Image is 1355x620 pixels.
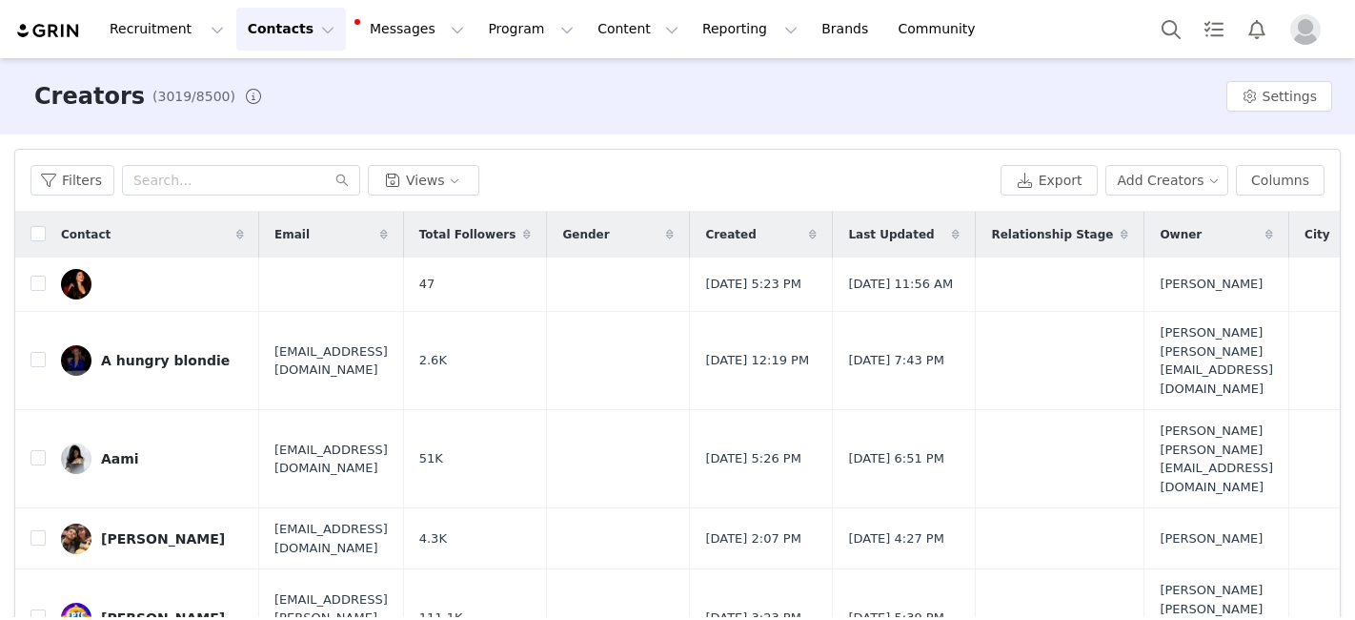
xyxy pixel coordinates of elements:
[61,226,111,243] span: Contact
[1150,8,1192,51] button: Search
[335,174,349,187] i: icon: search
[368,165,479,196] button: Views
[887,8,996,51] a: Community
[1160,275,1263,294] span: [PERSON_NAME]
[30,165,114,196] button: Filters
[61,345,244,376] a: A hungry blondie
[274,226,310,243] span: Email
[705,351,809,370] span: [DATE] 12:19 PM
[810,8,885,51] a: Brands
[34,79,145,114] h3: Creators
[101,531,225,547] div: [PERSON_NAME]
[1160,529,1263,548] span: [PERSON_NAME]
[705,529,800,548] span: [DATE] 2:07 PM
[1193,8,1235,51] a: Tasks
[991,226,1113,243] span: Relationship Stage
[848,449,943,468] span: [DATE] 6:51 PM
[586,8,690,51] button: Content
[419,226,516,243] span: Total Followers
[274,520,388,557] span: [EMAIL_ADDRESS][DOMAIN_NAME]
[101,353,230,368] div: A hungry blondie
[1236,8,1278,51] button: Notifications
[1001,165,1098,196] button: Export
[419,351,447,370] span: 2.6K
[848,275,953,294] span: [DATE] 11:56 AM
[101,451,139,466] div: Aami
[98,8,235,51] button: Recruitment
[848,351,943,370] span: [DATE] 7:43 PM
[419,529,447,548] span: 4.3K
[476,8,585,51] button: Program
[1290,14,1321,45] img: placeholder-profile.jpg
[691,8,809,51] button: Reporting
[236,8,346,51] button: Contacts
[705,226,756,243] span: Created
[419,275,435,294] span: 47
[15,22,82,40] img: grin logo
[61,444,244,474] a: Aami
[61,444,91,474] img: 5aac242d-938f-40cb-a794-7c49df396b58.jpg
[347,8,475,51] button: Messages
[562,226,609,243] span: Gender
[61,269,91,300] img: 2e53bb4d-c91e-453f-8f35-911a237d4b3b.jpg
[1236,165,1325,196] button: Columns
[1160,226,1202,243] span: Owner
[848,529,943,548] span: [DATE] 4:27 PM
[1105,165,1229,196] button: Add Creators
[848,226,934,243] span: Last Updated
[419,449,443,468] span: 51K
[274,441,388,478] span: [EMAIL_ADDRESS][DOMAIN_NAME]
[705,449,800,468] span: [DATE] 5:26 PM
[61,524,244,554] a: [PERSON_NAME]
[1279,14,1340,45] button: Profile
[122,165,360,196] input: Search...
[705,275,800,294] span: [DATE] 5:23 PM
[1160,422,1273,496] span: [PERSON_NAME] [PERSON_NAME][EMAIL_ADDRESS][DOMAIN_NAME]
[1226,81,1332,112] button: Settings
[1160,323,1273,398] span: [PERSON_NAME] [PERSON_NAME][EMAIL_ADDRESS][DOMAIN_NAME]
[61,524,91,554] img: d1ec5916-b118-466b-82e7-9cf6175fddf1.jpg
[152,87,235,107] span: (3019/8500)
[1304,226,1329,243] span: City
[274,342,388,380] span: [EMAIL_ADDRESS][DOMAIN_NAME]
[61,345,91,376] img: a4e71f78-c8fc-47df-94dc-030b3fd9b6ba.jpg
